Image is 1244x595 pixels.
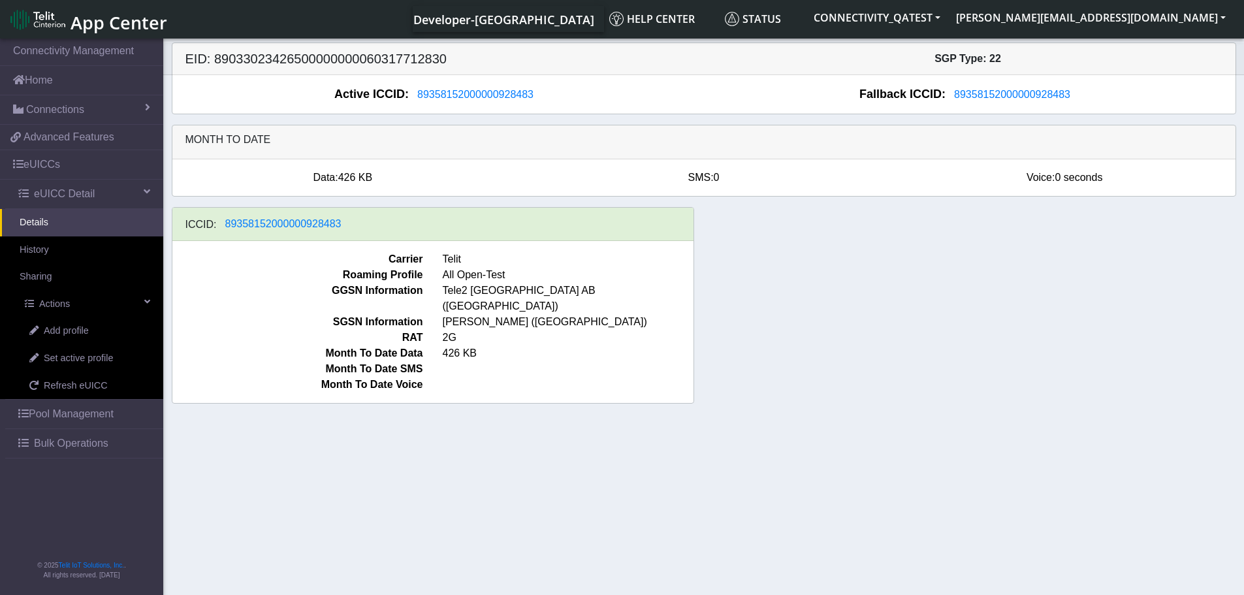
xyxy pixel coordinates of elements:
a: Telit IoT Solutions, Inc. [59,562,124,569]
span: Refresh eUICC [44,379,108,393]
span: Voice: [1027,172,1055,183]
span: Status [725,12,781,26]
span: Advanced Features [24,129,114,145]
img: status.svg [725,12,739,26]
img: knowledge.svg [609,12,624,26]
span: 89358152000000928483 [225,218,342,229]
a: Actions [5,291,163,318]
span: Month To Date Voice [163,377,433,393]
span: SGP Type: 22 [934,53,1001,64]
a: Bulk Operations [5,429,163,458]
span: RAT [163,330,433,346]
span: 89358152000000928483 [954,89,1070,100]
span: Set active profile [44,351,113,366]
span: Active ICCID: [334,86,409,103]
span: Telit [433,251,703,267]
span: Actions [39,297,70,312]
a: Status [720,6,806,32]
span: Data: [313,172,338,183]
button: 89358152000000928483 [946,86,1079,103]
span: Connections [26,102,84,118]
a: Help center [604,6,720,32]
a: Refresh eUICC [10,372,163,400]
span: SMS: [688,172,713,183]
h6: Month to date [185,133,1222,146]
a: Your current platform instance [413,6,594,32]
span: 426 KB [338,172,372,183]
span: Bulk Operations [34,436,108,451]
span: 89358152000000928483 [417,89,534,100]
span: Roaming Profile [163,267,433,283]
button: 89358152000000928483 [409,86,542,103]
span: 426 KB [433,346,703,361]
button: CONNECTIVITY_QATEST [806,6,948,29]
a: eUICC Detail [5,180,163,208]
span: eUICC Detail [34,186,95,202]
h5: EID: 89033023426500000000060317712830 [176,51,704,67]
button: [PERSON_NAME][EMAIL_ADDRESS][DOMAIN_NAME] [948,6,1234,29]
span: Developer-[GEOGRAPHIC_DATA] [413,12,594,27]
span: 0 seconds [1055,172,1102,183]
span: SGSN Information [163,314,433,330]
span: [PERSON_NAME] ([GEOGRAPHIC_DATA]) [433,314,703,330]
img: logo-telit-cinterion-gw-new.png [10,9,65,30]
span: 0 [714,172,720,183]
span: Help center [609,12,695,26]
span: 2G [433,330,703,346]
span: GGSN Information [163,283,433,314]
span: Fallback ICCID: [859,86,946,103]
span: All Open-Test [433,267,703,283]
span: Carrier [163,251,433,267]
span: App Center [71,10,167,35]
button: 89358152000000928483 [217,216,350,233]
span: Add profile [44,324,89,338]
span: Month To Date SMS [163,361,433,377]
a: Pool Management [5,400,163,428]
a: Add profile [10,317,163,345]
h6: ICCID: [185,218,217,231]
a: App Center [10,5,165,33]
span: Month To Date Data [163,346,433,361]
span: Tele2 [GEOGRAPHIC_DATA] AB ([GEOGRAPHIC_DATA]) [433,283,703,314]
a: Set active profile [10,345,163,372]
